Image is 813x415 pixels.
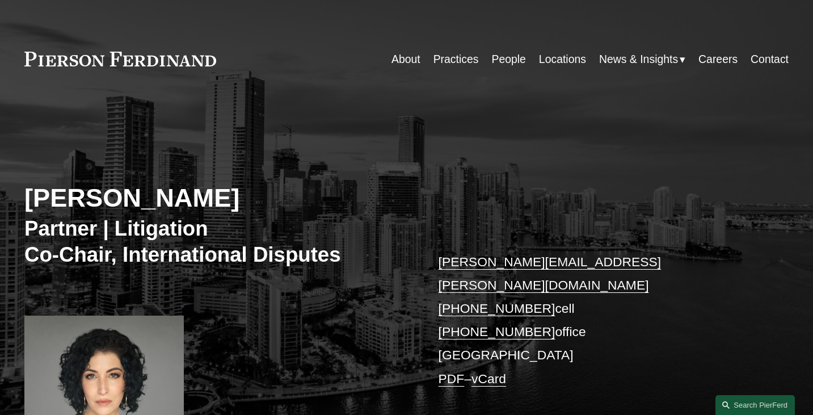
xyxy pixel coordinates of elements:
a: About [391,48,420,70]
a: Careers [698,48,738,70]
a: Practices [433,48,479,70]
a: [PHONE_NUMBER] [439,324,555,339]
h2: [PERSON_NAME] [24,183,407,214]
h3: Partner | Litigation Co-Chair, International Disputes [24,216,407,267]
a: PDF [439,371,465,386]
a: People [491,48,525,70]
a: Contact [751,48,789,70]
a: [PERSON_NAME][EMAIL_ADDRESS][PERSON_NAME][DOMAIN_NAME] [439,254,662,292]
a: vCard [471,371,506,386]
a: [PHONE_NUMBER] [439,301,555,316]
span: News & Insights [599,49,678,69]
a: folder dropdown [599,48,685,70]
a: Search this site [715,395,795,415]
p: cell office [GEOGRAPHIC_DATA] – [439,250,757,391]
a: Locations [539,48,586,70]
